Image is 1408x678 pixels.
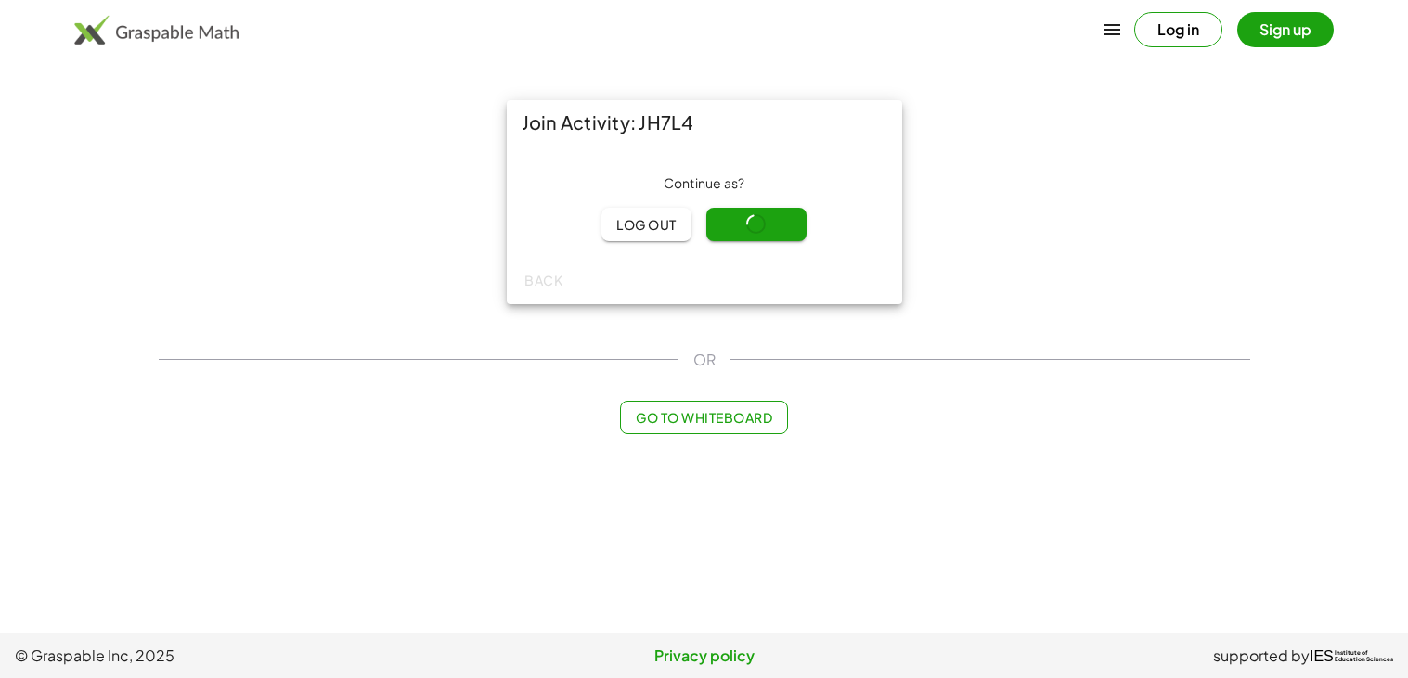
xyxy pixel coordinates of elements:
div: Join Activity: JH7L4 [507,100,902,145]
button: Sign up [1237,12,1334,47]
a: Privacy policy [474,645,934,667]
span: supported by [1213,645,1310,667]
button: Log out [601,208,691,241]
a: IESInstitute ofEducation Sciences [1310,645,1393,667]
span: OR [693,349,716,371]
span: Institute of Education Sciences [1335,650,1393,663]
button: Log in [1134,12,1222,47]
span: IES [1310,647,1334,665]
div: Continue as ? [522,174,887,193]
span: © Graspable Inc, 2025 [15,645,474,667]
span: Log out [616,216,677,233]
span: Go to Whiteboard [636,409,772,426]
button: Go to Whiteboard [620,401,788,434]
